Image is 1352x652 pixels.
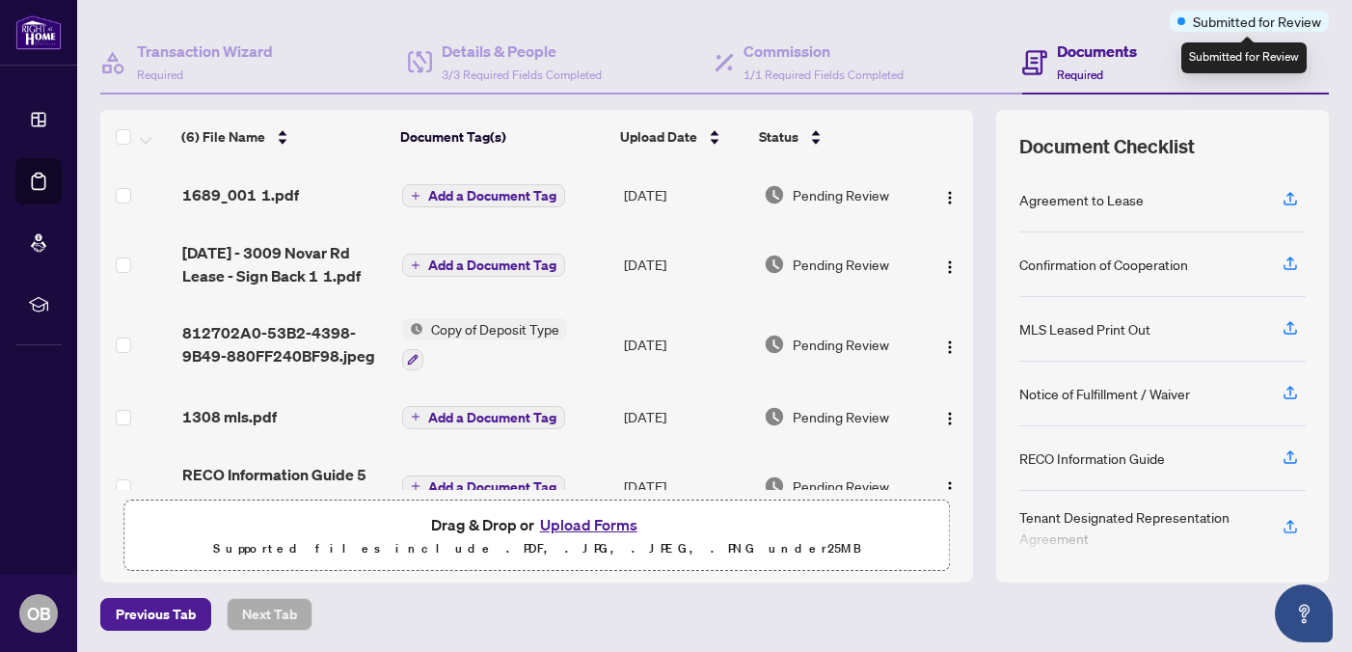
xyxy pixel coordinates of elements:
[764,184,785,205] img: Document Status
[534,512,643,537] button: Upload Forms
[1019,133,1195,160] span: Document Checklist
[744,40,904,63] h4: Commission
[616,448,756,525] td: [DATE]
[100,598,211,631] button: Previous Tab
[428,411,556,424] span: Add a Document Tag
[392,110,612,164] th: Document Tag(s)
[612,110,751,164] th: Upload Date
[934,401,965,432] button: Logo
[764,254,785,275] img: Document Status
[402,475,565,499] button: Add a Document Tag
[744,68,904,82] span: 1/1 Required Fields Completed
[174,110,392,164] th: (6) File Name
[620,126,697,148] span: Upload Date
[182,463,387,509] span: RECO Information Guide 5 1.pdf
[428,480,556,494] span: Add a Document Tag
[402,318,423,340] img: Status Icon
[402,318,567,370] button: Status IconCopy of Deposit Type
[934,329,965,360] button: Logo
[182,183,299,206] span: 1689_001 1.pdf
[793,406,889,427] span: Pending Review
[402,406,565,429] button: Add a Document Tag
[182,405,277,428] span: 1308 mls.pdf
[182,241,387,287] span: [DATE] - 3009 Novar Rd Lease - Sign Back 1 1.pdf
[616,303,756,386] td: [DATE]
[402,404,565,429] button: Add a Document Tag
[934,471,965,502] button: Logo
[1019,383,1190,404] div: Notice of Fulfillment / Waiver
[428,189,556,203] span: Add a Document Tag
[136,537,937,560] p: Supported files include .PDF, .JPG, .JPEG, .PNG under 25 MB
[137,68,183,82] span: Required
[1019,448,1165,469] div: RECO Information Guide
[137,40,273,63] h4: Transaction Wizard
[934,179,965,210] button: Logo
[442,40,602,63] h4: Details & People
[793,334,889,355] span: Pending Review
[764,475,785,497] img: Document Status
[1019,189,1144,210] div: Agreement to Lease
[182,321,387,367] span: 812702A0-53B2-4398-9B49-880FF240BF98.jpeg
[793,475,889,497] span: Pending Review
[1057,40,1137,63] h4: Documents
[793,254,889,275] span: Pending Review
[411,412,420,421] span: plus
[942,340,958,355] img: Logo
[1057,68,1103,82] span: Required
[616,386,756,448] td: [DATE]
[751,110,920,164] th: Status
[116,599,196,630] span: Previous Tab
[402,253,565,278] button: Add a Document Tag
[227,598,312,631] button: Next Tab
[934,249,965,280] button: Logo
[942,259,958,275] img: Logo
[181,126,265,148] span: (6) File Name
[942,480,958,496] img: Logo
[402,183,565,208] button: Add a Document Tag
[1019,254,1188,275] div: Confirmation of Cooperation
[15,14,62,50] img: logo
[431,512,643,537] span: Drag & Drop or
[124,501,949,572] span: Drag & Drop orUpload FormsSupported files include .PDF, .JPG, .JPEG, .PNG under25MB
[616,226,756,303] td: [DATE]
[616,164,756,226] td: [DATE]
[764,334,785,355] img: Document Status
[1275,584,1333,642] button: Open asap
[1019,506,1259,549] div: Tenant Designated Representation Agreement
[411,260,420,270] span: plus
[411,481,420,491] span: plus
[764,406,785,427] img: Document Status
[402,254,565,277] button: Add a Document Tag
[1193,11,1321,32] span: Submitted for Review
[402,184,565,207] button: Add a Document Tag
[402,474,565,499] button: Add a Document Tag
[942,411,958,426] img: Logo
[759,126,798,148] span: Status
[27,600,51,627] span: OB
[793,184,889,205] span: Pending Review
[411,191,420,201] span: plus
[1019,318,1150,340] div: MLS Leased Print Out
[942,190,958,205] img: Logo
[423,318,567,340] span: Copy of Deposit Type
[442,68,602,82] span: 3/3 Required Fields Completed
[428,258,556,272] span: Add a Document Tag
[1181,42,1307,73] div: Submitted for Review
